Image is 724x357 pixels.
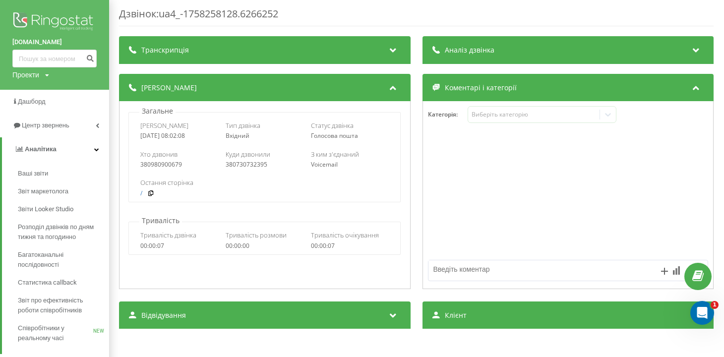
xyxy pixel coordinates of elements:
a: Розподіл дзвінків по дням тижня та погодинно [18,218,109,246]
span: Звіт про ефективність роботи співробітників [18,296,104,315]
span: Співробітники у реальному часі [18,323,93,343]
span: Тривалість розмови [226,231,287,239]
img: Ringostat logo [12,10,97,35]
div: 00:00:07 [311,242,389,249]
div: Виберіть категорію [472,111,596,119]
span: Коментарі і категорії [445,83,517,93]
span: 1 [711,301,719,309]
span: [PERSON_NAME] [140,121,188,130]
span: Аналіз дзвінка [445,45,494,55]
a: Ваші звіти [18,165,109,182]
span: Остання сторінка [140,178,193,187]
div: [DATE] 08:02:08 [140,132,218,139]
a: Багатоканальні послідовності [18,246,109,274]
span: Тривалість дзвінка [140,231,196,239]
a: Статистика callback [18,274,109,292]
span: Дашборд [18,98,46,105]
a: Аналiтика [2,137,109,161]
a: / [140,190,142,197]
span: Куди дзвонили [226,150,270,159]
span: Хто дзвонив [140,150,178,159]
span: Транскрипція [141,45,189,55]
span: Тип дзвінка [226,121,260,130]
span: Статус дзвінка [311,121,354,130]
div: Дзвінок : ua4_-1758258128.6266252 [119,7,714,26]
div: 00:00:00 [226,242,303,249]
iframe: Intercom live chat [690,301,714,325]
span: Клієнт [445,310,467,320]
input: Пошук за номером [12,50,97,67]
a: [DOMAIN_NAME] [12,37,97,47]
div: 380730732395 [226,161,303,168]
span: Ваші звіти [18,169,48,178]
span: Розподіл дзвінків по дням тижня та погодинно [18,222,104,242]
span: З ким з'єднаний [311,150,359,159]
span: Центр звернень [22,121,69,129]
div: Voicemail [311,161,389,168]
span: Звіти Looker Studio [18,204,73,214]
a: Звіти Looker Studio [18,200,109,218]
span: Багатоканальні послідовності [18,250,104,270]
span: Тривалість очікування [311,231,379,239]
p: Загальне [139,106,176,116]
div: 380980900679 [140,161,218,168]
a: Співробітники у реальному часіNEW [18,319,109,347]
p: Тривалість [139,216,182,226]
span: Статистика callback [18,278,77,288]
span: Вхідний [226,131,249,140]
div: Проекти [12,70,39,80]
a: Звіт маркетолога [18,182,109,200]
span: Звіт маркетолога [18,186,68,196]
a: Звіт про ефективність роботи співробітників [18,292,109,319]
span: [PERSON_NAME] [141,83,197,93]
h4: Категорія : [428,111,468,118]
span: Відвідування [141,310,186,320]
span: Аналiтика [25,145,57,153]
span: Голосова пошта [311,131,358,140]
div: 00:00:07 [140,242,218,249]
